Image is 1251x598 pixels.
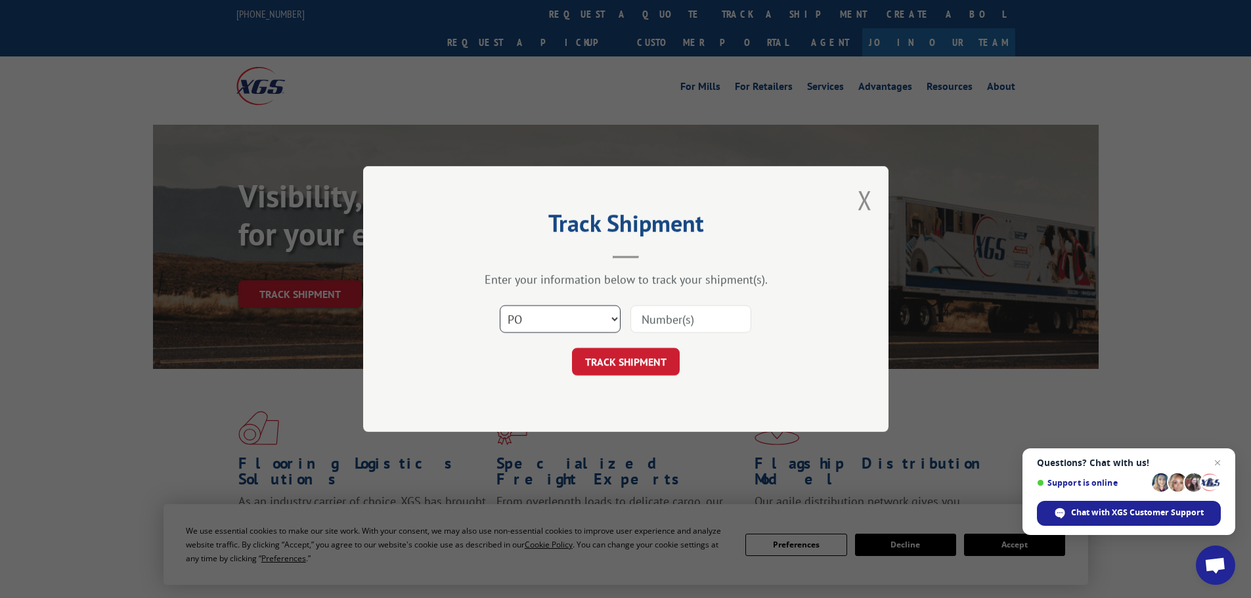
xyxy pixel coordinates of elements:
[429,272,823,287] div: Enter your information below to track your shipment(s).
[572,348,680,375] button: TRACK SHIPMENT
[1037,501,1221,526] div: Chat with XGS Customer Support
[858,182,872,217] button: Close modal
[1210,455,1225,471] span: Close chat
[1037,478,1147,488] span: Support is online
[1071,507,1204,519] span: Chat with XGS Customer Support
[630,305,751,333] input: Number(s)
[1037,458,1221,468] span: Questions? Chat with us!
[1196,545,1235,585] div: Open chat
[429,214,823,239] h2: Track Shipment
